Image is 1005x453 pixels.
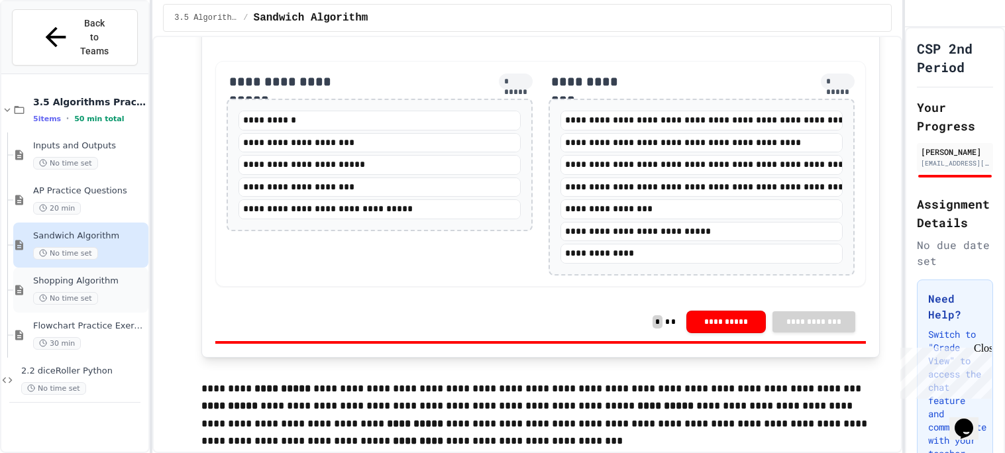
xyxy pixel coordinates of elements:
iframe: chat widget [895,342,992,399]
span: Shopping Algorithm [33,276,146,287]
div: Chat with us now!Close [5,5,91,84]
span: / [243,13,248,23]
h3: Need Help? [928,291,982,323]
h2: Assignment Details [917,195,993,232]
span: 30 min [33,337,81,350]
span: AP Practice Questions [33,185,146,197]
div: [EMAIL_ADDRESS][DOMAIN_NAME] [921,158,989,168]
button: Back to Teams [12,9,138,66]
span: 2.2 diceRoller Python [21,366,146,377]
span: • [66,113,69,124]
iframe: chat widget [949,400,992,440]
span: 3.5 Algorithms Practice [174,13,238,23]
span: Sandwich Algorithm [33,230,146,242]
span: No time set [33,292,98,305]
span: 5 items [33,115,61,123]
h2: Your Progress [917,98,993,135]
span: No time set [21,382,86,395]
span: 3.5 Algorithms Practice [33,96,146,108]
span: Flowchart Practice Exercises [33,321,146,332]
span: Inputs and Outputs [33,140,146,152]
span: Sandwich Algorithm [254,10,368,26]
div: [PERSON_NAME] [921,146,989,158]
span: 50 min total [74,115,124,123]
span: 20 min [33,202,81,215]
span: No time set [33,157,98,170]
span: No time set [33,247,98,260]
h1: CSP 2nd Period [917,39,993,76]
span: Back to Teams [79,17,110,58]
div: No due date set [917,237,993,269]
